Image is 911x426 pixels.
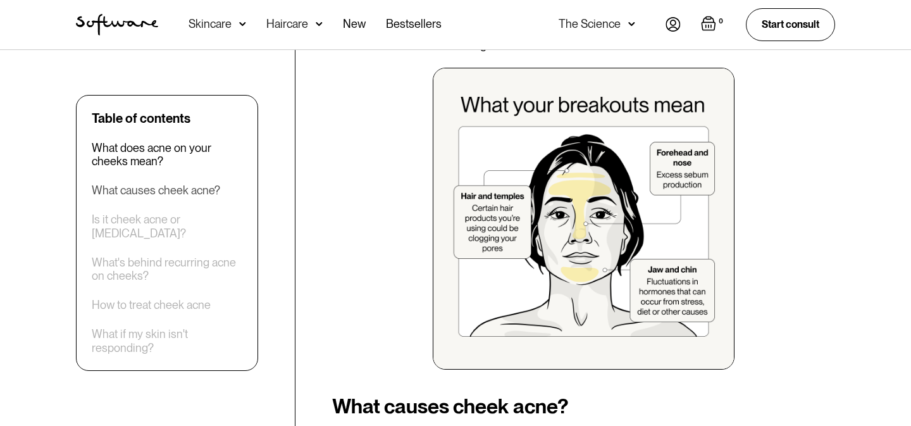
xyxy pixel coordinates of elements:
[266,18,308,30] div: Haircare
[92,328,242,355] a: What if my skin isn't responding?
[559,18,621,30] div: The Science
[316,18,323,30] img: arrow down
[92,256,242,283] a: What's behind recurring acne on cheeks?
[716,16,726,27] div: 0
[92,111,190,126] div: Table of contents
[76,14,158,35] img: Software Logo
[628,18,635,30] img: arrow down
[76,14,158,35] a: home
[92,184,220,198] a: What causes cheek acne?
[92,299,211,313] a: How to treat cheek acne
[92,141,242,168] a: What does acne on your cheeks mean?
[746,8,835,41] a: Start consult
[92,213,242,241] a: Is it cheek acne or [MEDICAL_DATA]?
[189,18,232,30] div: Skincare
[239,18,246,30] img: arrow down
[701,16,726,34] a: Open empty cart
[332,395,835,418] h2: What causes cheek acne?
